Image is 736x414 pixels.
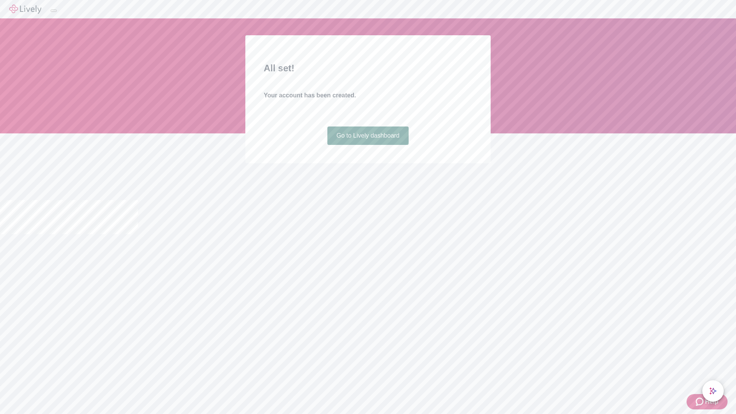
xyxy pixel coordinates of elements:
[264,91,472,100] h4: Your account has been created.
[709,387,717,395] svg: Lively AI Assistant
[9,5,41,14] img: Lively
[51,10,57,12] button: Log out
[264,61,472,75] h2: All set!
[687,394,728,409] button: Zendesk support iconHelp
[696,397,705,406] svg: Zendesk support icon
[705,397,718,406] span: Help
[327,127,409,145] a: Go to Lively dashboard
[702,380,724,402] button: chat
